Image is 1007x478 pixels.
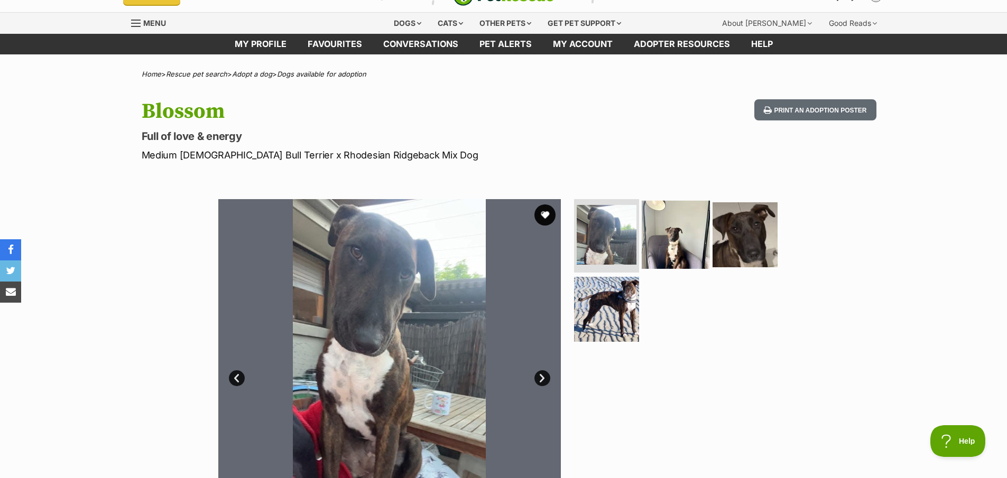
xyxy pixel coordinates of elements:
a: Menu [131,13,173,32]
div: Get pet support [540,13,629,34]
a: Home [142,70,161,78]
img: Photo of Blossom [642,200,710,268]
a: Adopter resources [623,34,741,54]
a: Prev [229,370,245,386]
a: Adopt a dog [232,70,272,78]
a: Dogs available for adoption [277,70,366,78]
div: Dogs [386,13,429,34]
iframe: Help Scout Beacon - Open [930,425,986,457]
div: Cats [430,13,470,34]
h1: Blossom [142,99,589,124]
a: Next [534,370,550,386]
div: Other pets [472,13,539,34]
button: Print an adoption poster [754,99,876,121]
p: Medium [DEMOGRAPHIC_DATA] Bull Terrier x Rhodesian Ridgeback Mix Dog [142,148,589,162]
a: My profile [224,34,297,54]
p: Full of love & energy [142,129,589,144]
a: Pet alerts [469,34,542,54]
a: Favourites [297,34,373,54]
img: Photo of Blossom [577,205,636,265]
a: Help [741,34,783,54]
span: Menu [143,18,166,27]
a: Rescue pet search [166,70,227,78]
a: conversations [373,34,469,54]
div: Good Reads [821,13,884,34]
button: favourite [534,204,556,226]
img: Photo of Blossom [713,202,778,267]
a: My account [542,34,623,54]
img: Photo of Blossom [574,277,639,342]
div: > > > [115,70,892,78]
div: About [PERSON_NAME] [715,13,819,34]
